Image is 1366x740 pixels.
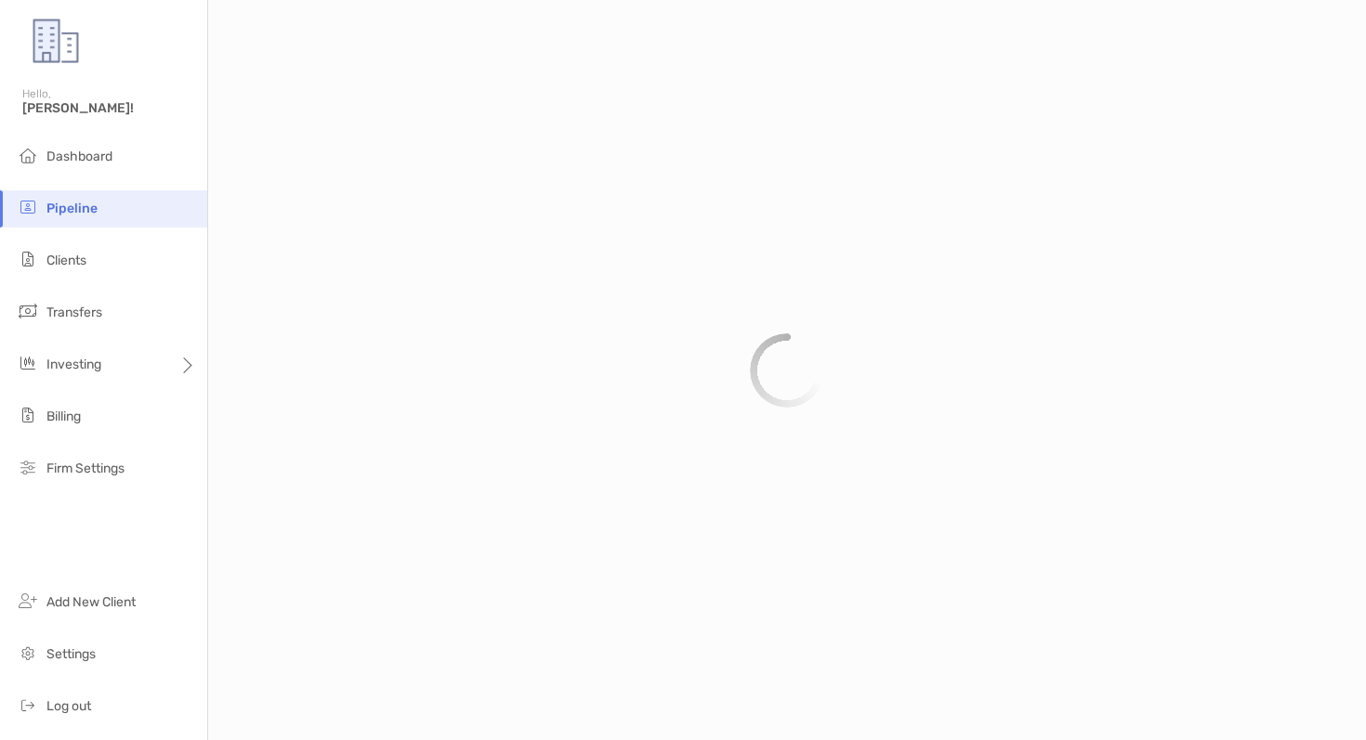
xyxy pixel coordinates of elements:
img: investing icon [17,352,39,374]
img: firm-settings icon [17,456,39,478]
span: Pipeline [46,201,98,216]
img: billing icon [17,404,39,426]
span: Billing [46,409,81,424]
span: Firm Settings [46,461,125,476]
span: [PERSON_NAME]! [22,100,196,116]
img: Zoe Logo [22,7,89,74]
img: settings icon [17,642,39,664]
img: transfers icon [17,300,39,322]
img: add_new_client icon [17,590,39,612]
span: Investing [46,357,101,372]
img: clients icon [17,248,39,270]
span: Settings [46,646,96,662]
span: Transfers [46,305,102,320]
img: logout icon [17,694,39,716]
span: Log out [46,698,91,714]
span: Dashboard [46,149,112,164]
img: pipeline icon [17,196,39,218]
img: dashboard icon [17,144,39,166]
span: Clients [46,253,86,268]
span: Add New Client [46,594,136,610]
